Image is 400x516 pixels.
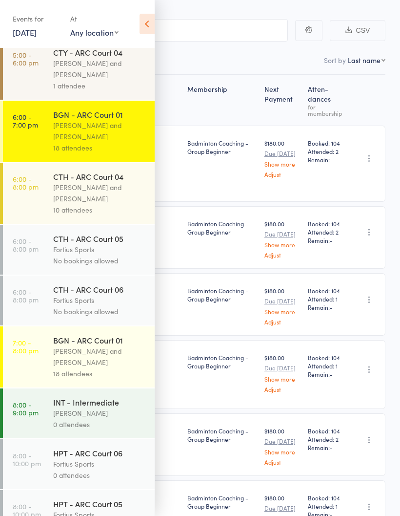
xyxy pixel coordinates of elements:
a: Show more [264,161,300,167]
div: for membership [308,104,346,116]
div: [PERSON_NAME] and [PERSON_NAME] [53,58,146,80]
div: Badminton Coaching - Group Beginner [187,139,257,155]
div: 1 attendee [53,80,146,91]
span: Attended: 1 [308,502,346,510]
div: BGN - ARC Court 01 [53,335,146,345]
span: Booked: 104 [308,353,346,362]
span: Remain: [308,236,346,244]
time: 6:00 - 8:00 pm [13,175,39,191]
a: 6:00 -8:00 pmCTH - ARC Court 06Fortius SportsNo bookings allowed [3,276,155,325]
span: Booked: 104 [308,219,346,228]
div: Fortius Sports [53,458,146,470]
a: 8:00 -10:00 pmHPT - ARC Court 06Fortius Sports0 attendees [3,439,155,489]
a: Show more [264,449,300,455]
span: Booked: 104 [308,286,346,295]
span: Remain: [308,370,346,378]
div: Badminton Coaching - Group Beginner [187,494,257,510]
small: Due [DATE] [264,365,300,371]
div: Fortius Sports [53,244,146,255]
a: 6:00 -8:00 pmCTH - ARC Court 04[PERSON_NAME] and [PERSON_NAME]10 attendees [3,163,155,224]
a: Adjust [264,252,300,258]
a: 8:00 -9:00 pmINT - Intermediate[PERSON_NAME]0 attendees [3,388,155,438]
div: INT - Intermediate [53,397,146,408]
div: Badminton Coaching - Group Beginner [187,286,257,303]
div: CTH - ARC Court 05 [53,233,146,244]
div: Badminton Coaching - Group Beginner [187,353,257,370]
div: 18 attendees [53,142,146,153]
div: [PERSON_NAME] and [PERSON_NAME] [53,120,146,142]
label: Sort by [324,55,346,65]
time: 6:00 - 8:00 pm [13,237,39,253]
div: CTY - ARC Court 04 [53,47,146,58]
span: Booked: 104 [308,494,346,502]
span: Attended: 2 [308,228,346,236]
div: Next Payment [260,79,304,121]
a: Adjust [264,319,300,325]
time: 8:00 - 10:00 pm [13,451,41,467]
span: - [330,370,333,378]
span: - [330,236,333,244]
div: $180.00 [264,427,300,465]
time: 6:00 - 7:00 pm [13,113,38,129]
small: Due [DATE] [264,298,300,304]
span: - [330,303,333,311]
div: No bookings allowed [53,306,146,317]
div: [PERSON_NAME] and [PERSON_NAME] [53,345,146,368]
span: Remain: [308,443,346,451]
div: 10 attendees [53,204,146,215]
div: Any location [70,27,119,38]
div: Badminton Coaching - Group Beginner [187,427,257,443]
div: 18 attendees [53,368,146,379]
div: $180.00 [264,353,300,392]
a: Show more [264,308,300,315]
div: CTH - ARC Court 04 [53,171,146,182]
span: Remain: [308,155,346,164]
div: Badminton Coaching - Group Beginner [187,219,257,236]
span: Attended: 1 [308,295,346,303]
div: [PERSON_NAME] and [PERSON_NAME] [53,182,146,204]
span: - [330,443,333,451]
a: 5:00 -6:00 pmCTY - ARC Court 04[PERSON_NAME] and [PERSON_NAME]1 attendee [3,39,155,100]
a: Show more [264,241,300,248]
small: Due [DATE] [264,231,300,237]
div: HPT - ARC Court 06 [53,448,146,458]
span: Attended: 2 [308,147,346,155]
time: 5:00 - 6:00 pm [13,51,39,66]
div: Events for [13,11,60,27]
span: Booked: 104 [308,427,346,435]
a: 6:00 -8:00 pmCTH - ARC Court 05Fortius SportsNo bookings allowed [3,225,155,275]
a: Adjust [264,386,300,392]
div: $180.00 [264,286,300,325]
small: Due [DATE] [264,438,300,445]
div: 0 attendees [53,470,146,481]
div: $180.00 [264,219,300,258]
div: CTH - ARC Court 06 [53,284,146,295]
div: BGN - ARC Court 01 [53,109,146,120]
div: At [70,11,119,27]
time: 7:00 - 8:00 pm [13,339,39,354]
span: Booked: 104 [308,139,346,147]
a: Adjust [264,459,300,465]
time: 6:00 - 8:00 pm [13,288,39,303]
div: Membership [183,79,260,121]
div: Atten­dances [304,79,350,121]
div: HPT - ARC Court 05 [53,498,146,509]
span: Attended: 2 [308,435,346,443]
div: Fortius Sports [53,295,146,306]
div: Last name [348,55,380,65]
div: 0 attendees [53,419,146,430]
small: Due [DATE] [264,150,300,157]
a: 7:00 -8:00 pmBGN - ARC Court 01[PERSON_NAME] and [PERSON_NAME]18 attendees [3,326,155,387]
a: Show more [264,376,300,382]
a: 6:00 -7:00 pmBGN - ARC Court 01[PERSON_NAME] and [PERSON_NAME]18 attendees [3,101,155,162]
span: Remain: [308,303,346,311]
div: $180.00 [264,139,300,177]
span: - [330,155,333,164]
span: Attended: 1 [308,362,346,370]
button: CSV [330,20,385,41]
time: 8:00 - 9:00 pm [13,401,39,416]
div: [PERSON_NAME] [53,408,146,419]
div: No bookings allowed [53,255,146,266]
a: [DATE] [13,27,37,38]
small: Due [DATE] [264,505,300,512]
